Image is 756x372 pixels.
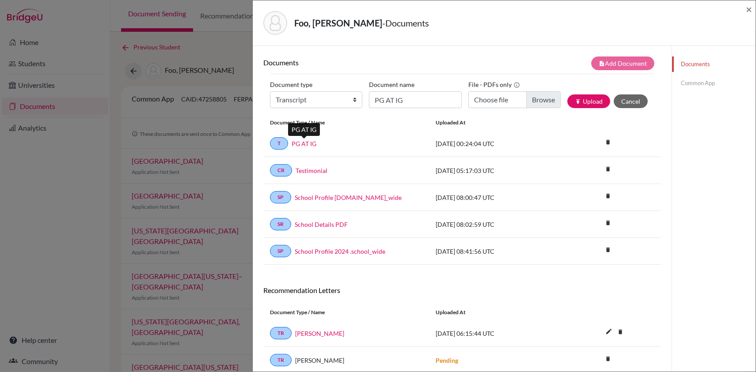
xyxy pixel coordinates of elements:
a: T [270,137,288,150]
i: edit [602,324,616,338]
button: note_addAdd Document [591,56,654,70]
a: [PERSON_NAME] [295,329,344,338]
span: [DATE] 06:15:44 UTC [436,330,494,337]
span: [PERSON_NAME] [295,356,344,365]
i: delete [601,189,615,203]
a: delete [601,218,615,229]
a: TR [270,327,292,339]
div: Uploaded at [429,119,562,127]
span: × [746,3,752,15]
a: CR [270,164,292,177]
a: School Profile 2024 .school_wide [295,247,385,256]
i: delete [614,325,627,338]
a: delete [601,353,615,365]
div: Uploaded at [429,308,562,316]
button: edit [601,326,616,339]
label: Document type [270,78,312,91]
a: Documents [672,56,756,72]
i: delete [601,135,615,149]
a: delete [601,137,615,149]
strong: Foo, [PERSON_NAME] [294,18,382,28]
h6: Recommendation Letters [263,286,661,294]
a: School Profile [DOMAIN_NAME]_wide [295,193,402,202]
i: delete [601,162,615,176]
i: delete [601,216,615,229]
span: - Documents [382,18,429,28]
div: [DATE] 08:41:56 UTC [429,247,562,256]
i: delete [601,352,615,365]
a: SP [270,245,291,257]
button: Close [746,4,752,15]
a: School Details PDF [295,220,348,229]
div: Document Type / Name [263,119,429,127]
a: delete [601,191,615,203]
div: PG AT IG [288,123,320,136]
a: delete [601,244,615,256]
button: Cancel [614,94,648,108]
i: delete [601,243,615,256]
label: File - PDFs only [468,78,520,91]
button: publishUpload [567,94,610,108]
i: note_add [599,60,605,67]
strong: Pending [436,357,458,364]
label: Document name [369,78,414,91]
i: publish [575,98,581,105]
a: SP [270,191,291,203]
h6: Documents [263,58,462,67]
a: SR [270,218,291,230]
div: [DATE] 08:00:47 UTC [429,193,562,202]
a: delete [614,327,627,338]
a: TR [270,354,292,366]
a: delete [601,164,615,176]
div: [DATE] 00:24:04 UTC [429,139,562,148]
a: PG AT IG [292,139,316,148]
a: Common App [672,75,756,91]
div: [DATE] 05:17:03 UTC [429,166,562,175]
div: Document Type / Name [263,308,429,316]
a: Testimonial [296,166,327,175]
div: [DATE] 08:02:59 UTC [429,220,562,229]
